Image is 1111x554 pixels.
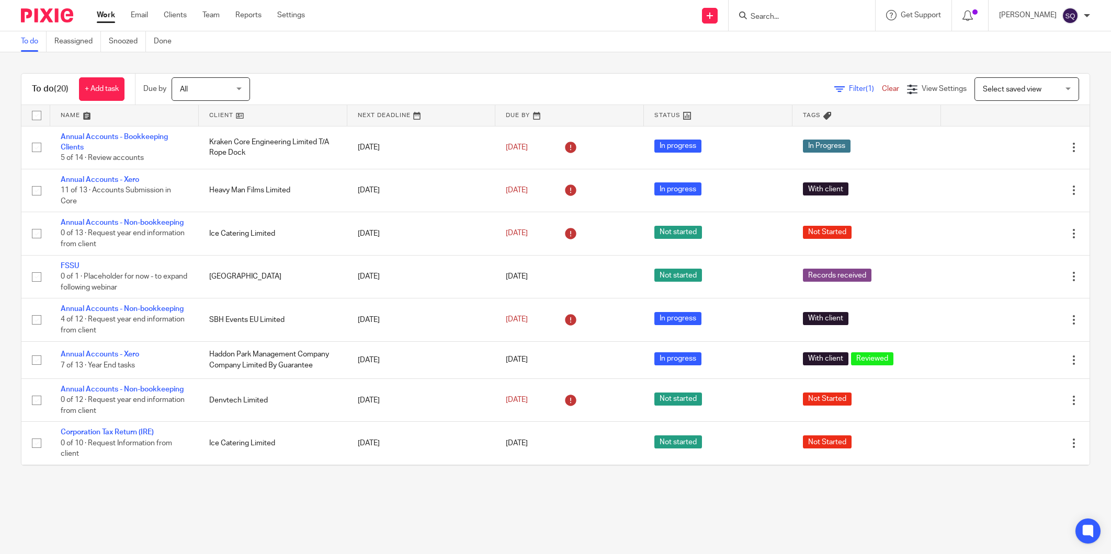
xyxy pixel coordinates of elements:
[154,31,179,52] a: Done
[506,440,528,447] span: [DATE]
[347,212,496,255] td: [DATE]
[750,13,844,22] input: Search
[654,140,701,153] span: In progress
[654,352,701,365] span: In progress
[803,312,848,325] span: With client
[654,312,701,325] span: In progress
[143,84,166,94] p: Due by
[999,10,1057,20] p: [PERSON_NAME]
[61,351,139,358] a: Annual Accounts - Xero
[506,356,528,364] span: [DATE]
[199,212,347,255] td: Ice Catering Limited
[32,84,69,95] h1: To do
[506,230,528,237] span: [DATE]
[199,379,347,422] td: Denvtech Limited
[347,341,496,378] td: [DATE]
[803,269,871,282] span: Records received
[347,298,496,341] td: [DATE]
[803,393,852,406] span: Not Started
[61,133,168,151] a: Annual Accounts - Bookkeeping Clients
[61,154,144,161] span: 5 of 14 · Review accounts
[654,226,702,239] span: Not started
[803,112,821,118] span: Tags
[803,435,852,448] span: Not Started
[803,140,851,153] span: In Progress
[849,85,882,93] span: Filter
[347,126,496,169] td: [DATE]
[922,85,967,93] span: View Settings
[61,262,80,270] a: FSSU
[131,10,148,20] a: Email
[61,176,139,183] a: Annual Accounts - Xero
[61,429,154,436] a: Corporation Tax Return (IRE)
[54,85,69,93] span: (20)
[654,393,702,406] span: Not started
[983,86,1041,93] span: Select saved view
[61,397,185,415] span: 0 of 12 · Request year end information from client
[61,187,171,205] span: 11 of 13 · Accounts Submission in Core
[97,10,115,20] a: Work
[235,10,262,20] a: Reports
[180,86,188,93] span: All
[61,273,187,291] span: 0 of 1 · Placeholder for now - to expand following webinar
[882,85,899,93] a: Clear
[61,386,184,393] a: Annual Accounts - Non-bookkeeping
[347,465,496,507] td: [DATE]
[866,85,874,93] span: (1)
[506,273,528,280] span: [DATE]
[347,379,496,422] td: [DATE]
[164,10,187,20] a: Clients
[21,8,73,22] img: Pixie
[199,465,347,507] td: HMCD Consulting Limited
[61,316,185,334] span: 4 of 12 · Request year end information from client
[506,316,528,324] span: [DATE]
[109,31,146,52] a: Snoozed
[199,422,347,465] td: Ice Catering Limited
[61,362,135,369] span: 7 of 13 · Year End tasks
[61,230,185,248] span: 0 of 13 · Request year end information from client
[199,298,347,341] td: SBH Events EU Limited
[199,341,347,378] td: Haddon Park Management Company Company Limited By Guarantee
[61,440,172,458] span: 0 of 10 · Request Information from client
[21,31,47,52] a: To do
[199,126,347,169] td: Kraken Core Engineering Limited T/A Rope Dock
[803,226,852,239] span: Not Started
[54,31,101,52] a: Reassigned
[654,435,702,448] span: Not started
[803,352,848,365] span: With client
[202,10,220,20] a: Team
[654,182,701,195] span: In progress
[199,255,347,298] td: [GEOGRAPHIC_DATA]
[1062,7,1079,24] img: svg%3E
[803,182,848,195] span: With client
[347,422,496,465] td: [DATE]
[277,10,305,20] a: Settings
[506,187,528,194] span: [DATE]
[61,219,184,226] a: Annual Accounts - Non-bookkeeping
[199,169,347,212] td: Heavy Man Films Limited
[506,144,528,151] span: [DATE]
[654,269,702,282] span: Not started
[61,305,184,313] a: Annual Accounts - Non-bookkeeping
[506,397,528,404] span: [DATE]
[347,255,496,298] td: [DATE]
[347,169,496,212] td: [DATE]
[901,11,941,19] span: Get Support
[79,77,124,101] a: + Add task
[851,352,893,365] span: Reviewed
